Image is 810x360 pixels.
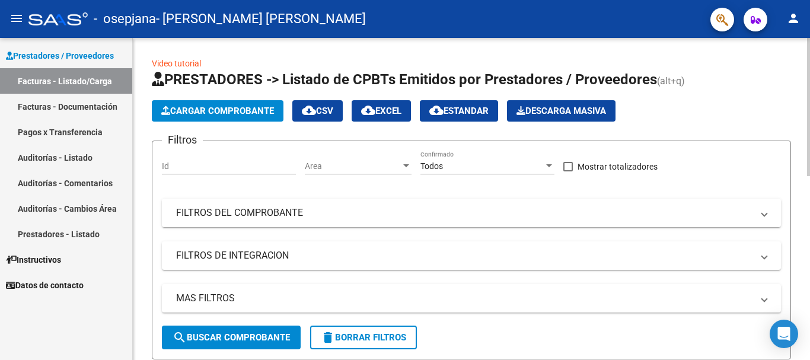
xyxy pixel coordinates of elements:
button: Estandar [420,100,498,122]
span: Cargar Comprobante [161,106,274,116]
span: EXCEL [361,106,401,116]
span: Borrar Filtros [321,332,406,343]
mat-icon: menu [9,11,24,26]
button: Borrar Filtros [310,326,417,349]
button: CSV [292,100,343,122]
mat-icon: person [786,11,801,26]
mat-panel-title: FILTROS DE INTEGRACION [176,249,752,262]
span: Buscar Comprobante [173,332,290,343]
span: Area [305,161,401,171]
mat-expansion-panel-header: FILTROS DE INTEGRACION [162,241,781,270]
mat-icon: cloud_download [361,103,375,117]
mat-panel-title: MAS FILTROS [176,292,752,305]
mat-icon: delete [321,330,335,345]
span: Estandar [429,106,489,116]
span: PRESTADORES -> Listado de CPBTs Emitidos por Prestadores / Proveedores [152,71,657,88]
button: EXCEL [352,100,411,122]
h3: Filtros [162,132,203,148]
button: Descarga Masiva [507,100,616,122]
mat-icon: cloud_download [429,103,444,117]
mat-expansion-panel-header: MAS FILTROS [162,284,781,313]
app-download-masive: Descarga masiva de comprobantes (adjuntos) [507,100,616,122]
span: - [PERSON_NAME] [PERSON_NAME] [156,6,366,32]
span: (alt+q) [657,75,685,87]
span: Prestadores / Proveedores [6,49,114,62]
a: Video tutorial [152,59,201,68]
span: Datos de contacto [6,279,84,292]
span: CSV [302,106,333,116]
span: - osepjana [94,6,156,32]
mat-icon: search [173,330,187,345]
mat-expansion-panel-header: FILTROS DEL COMPROBANTE [162,199,781,227]
button: Cargar Comprobante [152,100,283,122]
span: Descarga Masiva [516,106,606,116]
span: Mostrar totalizadores [578,160,658,174]
button: Buscar Comprobante [162,326,301,349]
div: Open Intercom Messenger [770,320,798,348]
mat-icon: cloud_download [302,103,316,117]
span: Todos [420,161,443,171]
span: Instructivos [6,253,61,266]
mat-panel-title: FILTROS DEL COMPROBANTE [176,206,752,219]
